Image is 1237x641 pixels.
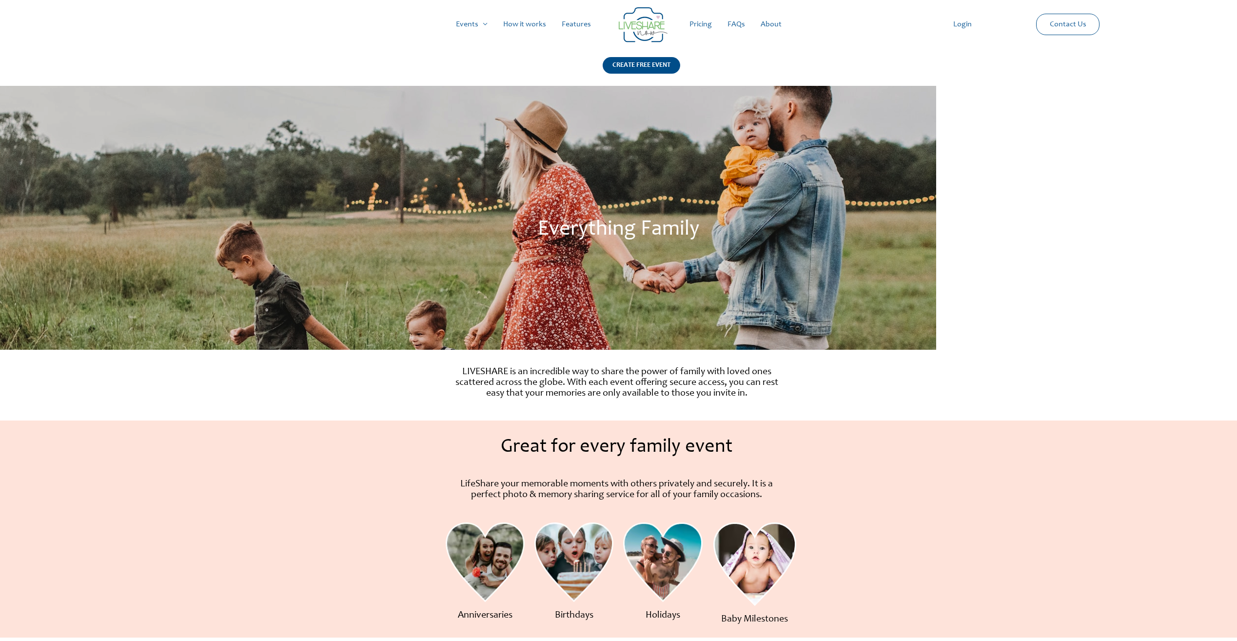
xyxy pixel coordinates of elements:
[542,610,606,621] p: Birthdays
[720,614,789,625] p: Baby Milestones
[448,9,495,40] a: Events
[453,610,517,621] p: Anniversaries
[446,438,788,457] h1: Great for every family event
[945,9,980,40] a: Login
[1042,14,1094,35] a: Contact Us
[538,219,699,240] span: Everything Family
[603,57,680,86] a: CREATE FREE EVENT
[446,522,525,602] img: Family Reunion Ideas
[753,9,789,40] a: About
[603,57,680,74] div: CREATE FREE EVENT
[554,9,599,40] a: Features
[623,522,702,602] img: every family event
[495,9,554,40] a: How it works
[619,7,668,42] img: LiveShare logo - Capture & Share Event Memories
[682,9,720,40] a: Pricing
[17,9,1220,40] nav: Site Navigation
[453,367,780,399] p: LIVESHARE is an incredible way to share the power of family with loved ones scattered across the ...
[534,522,613,602] img: Family Celebrations Memories
[453,479,780,501] p: LifeShare your memorable moments with others privately and securely. It is a perfect photo & memo...
[713,522,796,606] img: Reunion with Family
[631,610,694,621] p: Holidays
[720,9,753,40] a: FAQs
